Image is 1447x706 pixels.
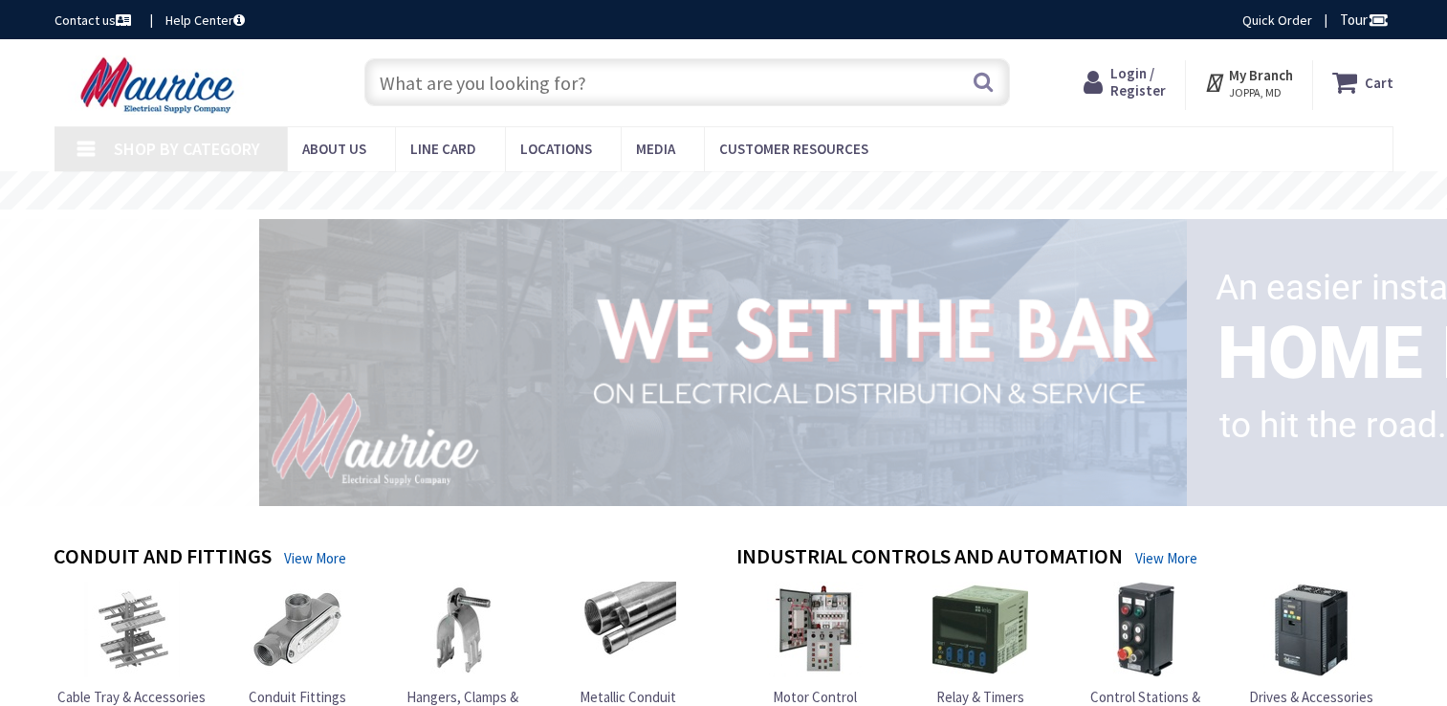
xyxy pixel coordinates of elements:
[1135,548,1197,568] a: View More
[415,582,511,677] img: Hangers, Clamps & Supports
[1204,65,1293,99] div: My Branch JOPPA, MD
[55,55,266,115] img: Maurice Electrical Supply Company
[936,688,1024,706] span: Relay & Timers
[636,140,675,158] span: Media
[1229,85,1293,100] span: JOPPA, MD
[1340,11,1389,29] span: Tour
[55,11,135,30] a: Contact us
[1332,65,1393,99] a: Cart
[302,140,366,158] span: About us
[114,138,260,160] span: Shop By Category
[84,582,180,677] img: Cable Tray & Accessories
[165,11,245,30] a: Help Center
[767,582,863,677] img: Motor Control
[364,58,1010,106] input: What are you looking for?
[932,582,1028,677] img: Relay & Timers
[773,688,857,706] span: Motor Control
[1084,65,1166,99] a: Login / Register
[284,548,346,568] a: View More
[1365,65,1393,99] strong: Cart
[549,181,899,202] rs-layer: Free Same Day Pickup at 15 Locations
[520,140,592,158] span: Locations
[249,688,346,706] span: Conduit Fittings
[1229,66,1293,84] strong: My Branch
[580,688,676,706] span: Metallic Conduit
[1098,582,1194,677] img: Control Stations & Control Panels
[1263,582,1359,677] img: Drives & Accessories
[236,213,1195,510] img: 1_1.png
[1219,392,1447,459] rs-layer: to hit the road.
[250,582,345,677] img: Conduit Fittings
[1110,64,1166,99] span: Login / Register
[54,544,272,572] h4: Conduit and Fittings
[57,688,206,706] span: Cable Tray & Accessories
[581,582,676,677] img: Metallic Conduit
[719,140,868,158] span: Customer Resources
[1249,688,1373,706] span: Drives & Accessories
[1242,11,1312,30] a: Quick Order
[736,544,1123,572] h4: Industrial Controls and Automation
[410,140,476,158] span: Line Card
